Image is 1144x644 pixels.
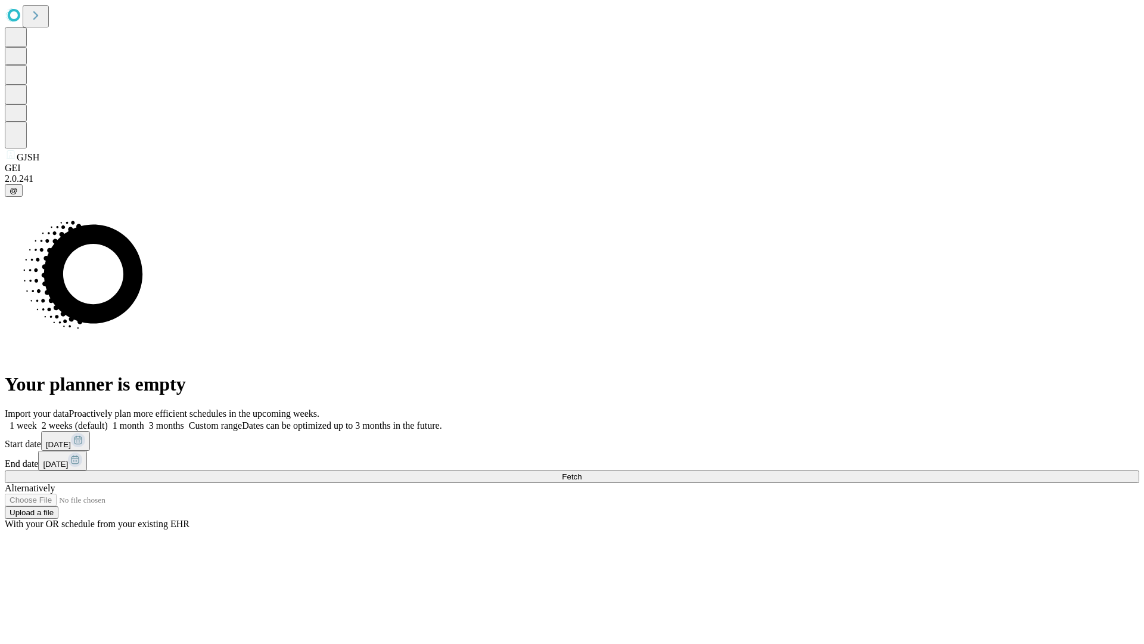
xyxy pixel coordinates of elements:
button: @ [5,184,23,197]
span: @ [10,186,18,195]
span: Fetch [562,472,582,481]
div: End date [5,451,1139,470]
span: Alternatively [5,483,55,493]
h1: Your planner is empty [5,373,1139,395]
span: [DATE] [43,460,68,469]
span: Custom range [189,420,242,431]
span: Proactively plan more efficient schedules in the upcoming weeks. [69,408,319,419]
span: 2 weeks (default) [42,420,108,431]
div: Start date [5,431,1139,451]
button: [DATE] [41,431,90,451]
button: Fetch [5,470,1139,483]
div: 2.0.241 [5,174,1139,184]
span: Dates can be optimized up to 3 months in the future. [242,420,442,431]
span: GJSH [17,152,39,162]
span: With your OR schedule from your existing EHR [5,519,189,529]
button: [DATE] [38,451,87,470]
div: GEI [5,163,1139,174]
span: [DATE] [46,440,71,449]
button: Upload a file [5,506,58,519]
span: 3 months [149,420,184,431]
span: 1 month [113,420,144,431]
span: Import your data [5,408,69,419]
span: 1 week [10,420,37,431]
